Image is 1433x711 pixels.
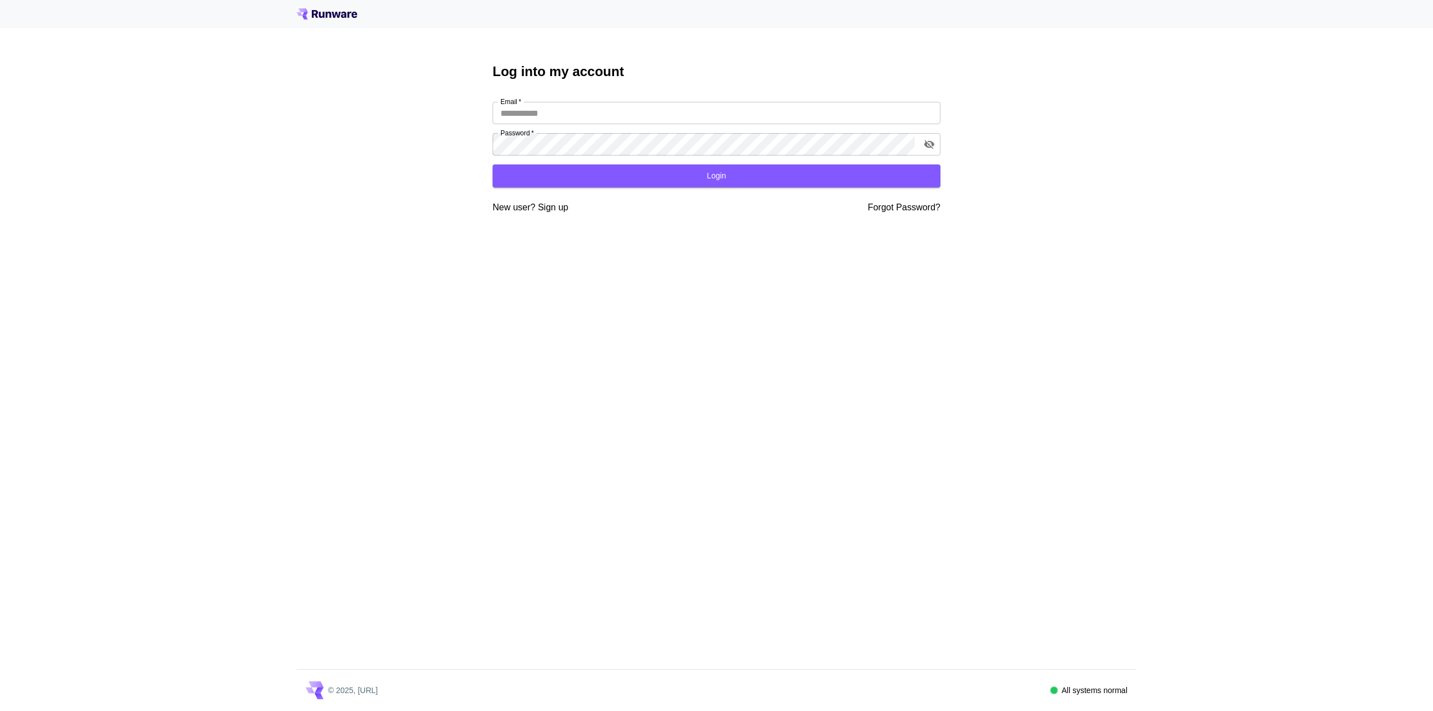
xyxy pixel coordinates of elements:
button: toggle password visibility [919,134,939,154]
button: Forgot Password? [864,201,940,215]
label: Email [500,97,522,106]
h3: Log into my account [493,64,940,79]
p: All systems normal [1059,685,1127,696]
p: New user? [493,201,572,215]
button: Login [493,164,940,187]
button: Sign up [540,201,572,215]
p: © 2025, [URL] [328,685,382,696]
label: Password [500,128,536,138]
